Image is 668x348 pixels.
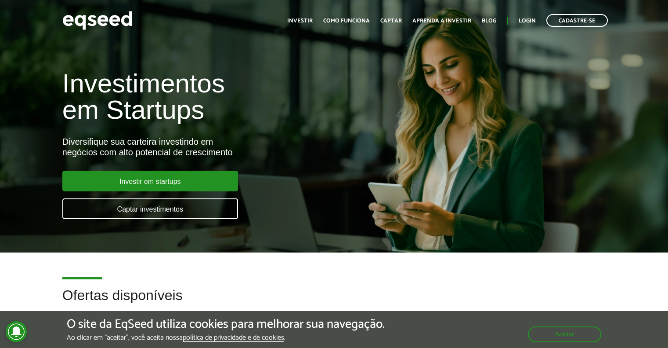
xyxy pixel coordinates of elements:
h2: Ofertas disponíveis [62,288,606,316]
a: Aprenda a investir [412,18,471,24]
a: Login [519,18,536,24]
a: Como funciona [323,18,370,24]
a: política de privacidade e de cookies [183,334,284,342]
p: Ao clicar em "aceitar", você aceita nossa . [67,333,385,342]
a: Investir [287,18,313,24]
button: Aceitar [528,326,601,342]
img: EqSeed [62,9,133,32]
h1: Investimentos em Startups [62,70,383,123]
a: Blog [482,18,496,24]
a: Captar [380,18,402,24]
a: Captar investimentos [62,198,238,219]
a: Investir em startups [62,171,238,191]
div: Diversifique sua carteira investindo em negócios com alto potencial de crescimento [62,136,383,158]
h5: O site da EqSeed utiliza cookies para melhorar sua navegação. [67,318,385,331]
a: Cadastre-se [546,14,608,27]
